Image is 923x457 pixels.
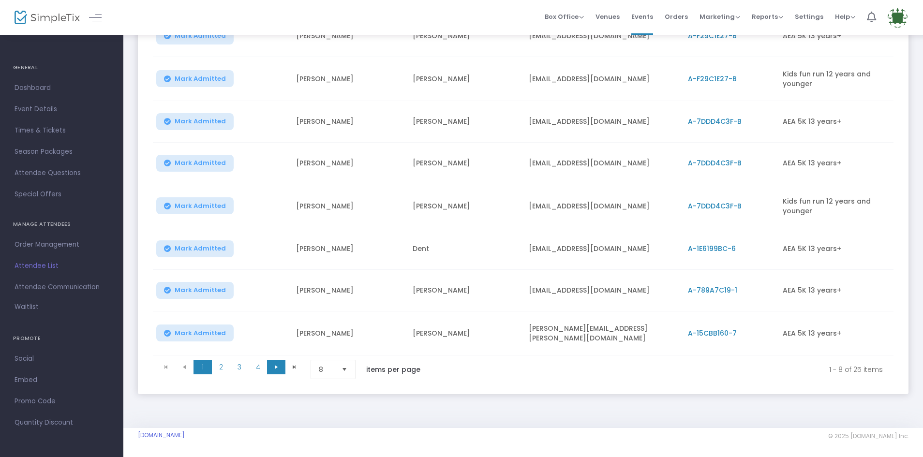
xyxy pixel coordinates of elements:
span: A-1E6199BC-6 [688,244,736,253]
span: Box Office [545,12,584,21]
span: Page 1 [194,360,212,374]
span: Attendee Questions [15,167,109,179]
span: Page 3 [230,360,249,374]
td: [PERSON_NAME] [290,184,407,228]
td: Kids fun run 12 years and younger [777,184,893,228]
span: Mark Admitted [175,329,226,337]
span: Mark Admitted [175,159,226,167]
span: Orders [665,4,688,29]
button: Mark Admitted [156,155,234,172]
a: [DOMAIN_NAME] [138,431,185,439]
td: AEA 5K 13 years+ [777,228,893,270]
td: [PERSON_NAME] [407,101,523,143]
td: [PERSON_NAME] [407,143,523,184]
kendo-pager-info: 1 - 8 of 25 items [441,360,883,379]
span: Go to the next page [272,363,280,371]
td: [PERSON_NAME] [407,270,523,311]
span: Mark Admitted [175,202,226,210]
span: Special Offers [15,188,109,201]
button: Mark Admitted [156,28,234,44]
td: [PERSON_NAME] [290,228,407,270]
span: Event Details [15,103,109,116]
span: Dashboard [15,82,109,94]
td: [PERSON_NAME] [290,57,407,101]
button: Mark Admitted [156,70,234,87]
td: [EMAIL_ADDRESS][DOMAIN_NAME] [523,57,682,101]
button: Mark Admitted [156,282,234,299]
span: Help [835,12,855,21]
td: [EMAIL_ADDRESS][DOMAIN_NAME] [523,270,682,311]
td: [EMAIL_ADDRESS][DOMAIN_NAME] [523,15,682,57]
button: Mark Admitted [156,324,234,341]
span: Marketing [700,12,740,21]
td: AEA 5K 13 years+ [777,311,893,355]
td: [PERSON_NAME] [290,101,407,143]
span: Promo Code [15,395,109,408]
span: Mark Admitted [175,118,226,125]
td: [PERSON_NAME] [407,15,523,57]
td: [EMAIL_ADDRESS][DOMAIN_NAME] [523,184,682,228]
td: [PERSON_NAME] [290,270,407,311]
span: Times & Tickets [15,124,109,137]
span: A-15CBB160-7 [688,328,737,338]
h4: PROMOTE [13,329,110,348]
td: [PERSON_NAME] [407,57,523,101]
span: Go to the last page [291,363,298,371]
span: Season Packages [15,146,109,158]
span: Venues [595,4,620,29]
td: [PERSON_NAME] [407,184,523,228]
td: AEA 5K 13 years+ [777,101,893,143]
span: A-7DDD4C3F-B [688,117,742,126]
button: Mark Admitted [156,113,234,130]
td: Kids fun run 12 years and younger [777,57,893,101]
td: [PERSON_NAME] [407,311,523,355]
span: Go to the last page [285,360,304,374]
td: [PERSON_NAME][EMAIL_ADDRESS][PERSON_NAME][DOMAIN_NAME] [523,311,682,355]
span: A-7DDD4C3F-B [688,201,742,211]
button: Select [338,360,351,379]
span: Go to the next page [267,360,285,374]
span: Quantity Discount [15,416,109,429]
h4: GENERAL [13,58,110,77]
td: [PERSON_NAME] [290,311,407,355]
span: Mark Admitted [175,245,226,252]
td: AEA 5K 13 years+ [777,270,893,311]
td: AEA 5K 13 years+ [777,143,893,184]
button: Mark Admitted [156,197,234,214]
h4: MANAGE ATTENDEES [13,215,110,234]
span: A-F29C1E27-B [688,74,737,84]
span: A-7DDD4C3F-B [688,158,742,168]
span: Attendee List [15,260,109,272]
span: Order Management [15,238,109,251]
td: AEA 5K 13 years+ [777,15,893,57]
span: Page 4 [249,360,267,374]
span: © 2025 [DOMAIN_NAME] Inc. [828,432,908,440]
span: Mark Admitted [175,75,226,83]
td: [EMAIL_ADDRESS][DOMAIN_NAME] [523,228,682,270]
span: Reports [752,12,783,21]
td: [EMAIL_ADDRESS][DOMAIN_NAME] [523,143,682,184]
span: Waitlist [15,302,39,312]
span: Page 2 [212,360,230,374]
span: 8 [319,365,334,374]
td: [PERSON_NAME] [290,15,407,57]
span: Events [631,4,653,29]
td: Dent [407,228,523,270]
button: Mark Admitted [156,240,234,257]
span: Attendee Communication [15,281,109,294]
td: [PERSON_NAME] [290,143,407,184]
span: A-F29C1E27-B [688,31,737,41]
label: items per page [366,365,420,374]
span: A-789A7C19-1 [688,285,737,295]
span: Social [15,353,109,365]
span: Mark Admitted [175,32,226,40]
span: Mark Admitted [175,286,226,294]
span: Embed [15,374,109,386]
span: Settings [795,4,823,29]
td: [EMAIL_ADDRESS][DOMAIN_NAME] [523,101,682,143]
